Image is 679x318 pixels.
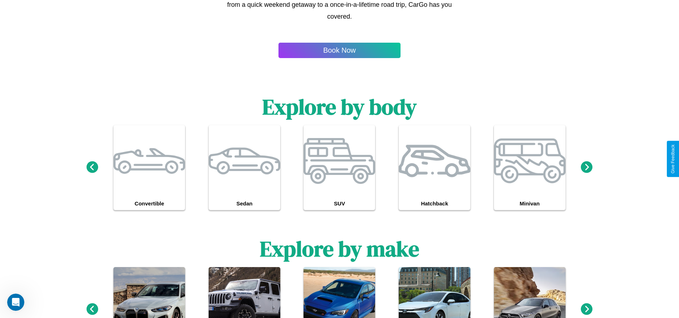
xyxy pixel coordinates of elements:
[494,197,566,210] h4: Minivan
[260,234,419,264] h1: Explore by make
[7,294,24,311] iframe: Intercom live chat
[113,197,185,210] h4: Convertible
[278,43,401,58] button: Book Now
[399,197,470,210] h4: Hatchback
[209,197,280,210] h4: Sedan
[262,92,417,122] h1: Explore by body
[304,197,375,210] h4: SUV
[670,144,675,174] div: Give Feedback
